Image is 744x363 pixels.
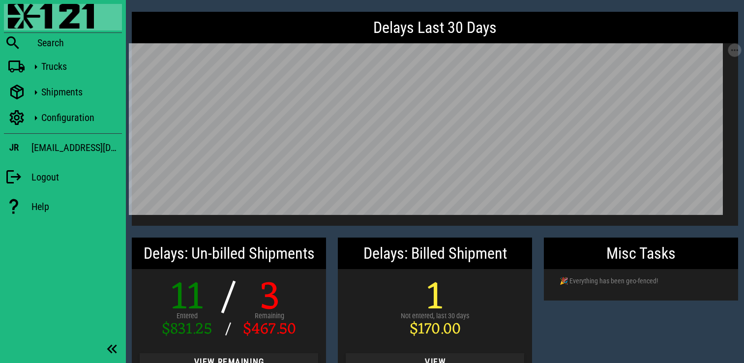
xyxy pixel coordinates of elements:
[220,279,236,318] div: /
[243,279,296,318] div: 3
[544,238,738,269] div: Misc Tasks
[37,37,122,49] div: Search
[41,60,118,72] div: Trucks
[162,311,212,322] div: Entered
[129,43,742,218] div: Vega visualization
[401,311,470,322] div: Not entered, last 30 days
[401,279,470,318] div: 1
[41,86,118,98] div: Shipments
[132,12,738,43] div: Delays Last 30 Days
[4,193,122,220] a: Help
[41,112,118,123] div: Configuration
[9,142,19,153] h3: JR
[243,311,296,322] div: Remaining
[31,171,122,183] div: Logout
[31,201,122,212] div: Help
[338,238,532,269] div: Delays: Billed Shipment
[243,322,296,337] div: $467.50
[401,322,470,337] div: $170.00
[552,269,709,293] td: 🎉 Everything has been geo-fenced!
[220,322,236,337] div: /
[162,322,212,337] div: $831.25
[162,279,212,318] div: 11
[4,4,122,30] a: Blackfly
[132,238,326,269] div: Delays: Un-billed Shipments
[8,4,94,29] img: 87f0f0e.png
[31,140,122,155] div: [EMAIL_ADDRESS][DOMAIN_NAME]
